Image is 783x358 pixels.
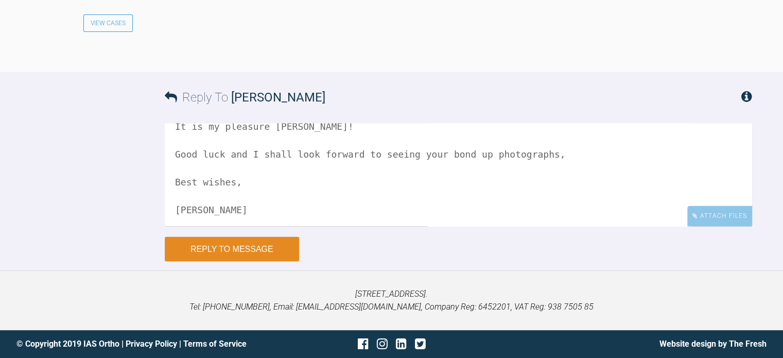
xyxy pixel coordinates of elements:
span: [PERSON_NAME] [231,90,325,105]
textarea: It is my pleasure [PERSON_NAME]! Good luck and I shall look forward to seeing your bond up photog... [165,123,752,226]
a: Privacy Policy [126,339,177,349]
a: Website design by The Fresh [659,339,767,349]
a: View Cases [83,14,133,32]
button: Reply to Message [165,236,299,261]
a: Terms of Service [183,339,247,349]
h3: Reply To [165,88,325,107]
p: [STREET_ADDRESS]. Tel: [PHONE_NUMBER], Email: [EMAIL_ADDRESS][DOMAIN_NAME], Company Reg: 6452201,... [16,287,767,314]
div: Attach Files [687,206,752,226]
div: © Copyright 2019 IAS Ortho | | [16,337,267,351]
